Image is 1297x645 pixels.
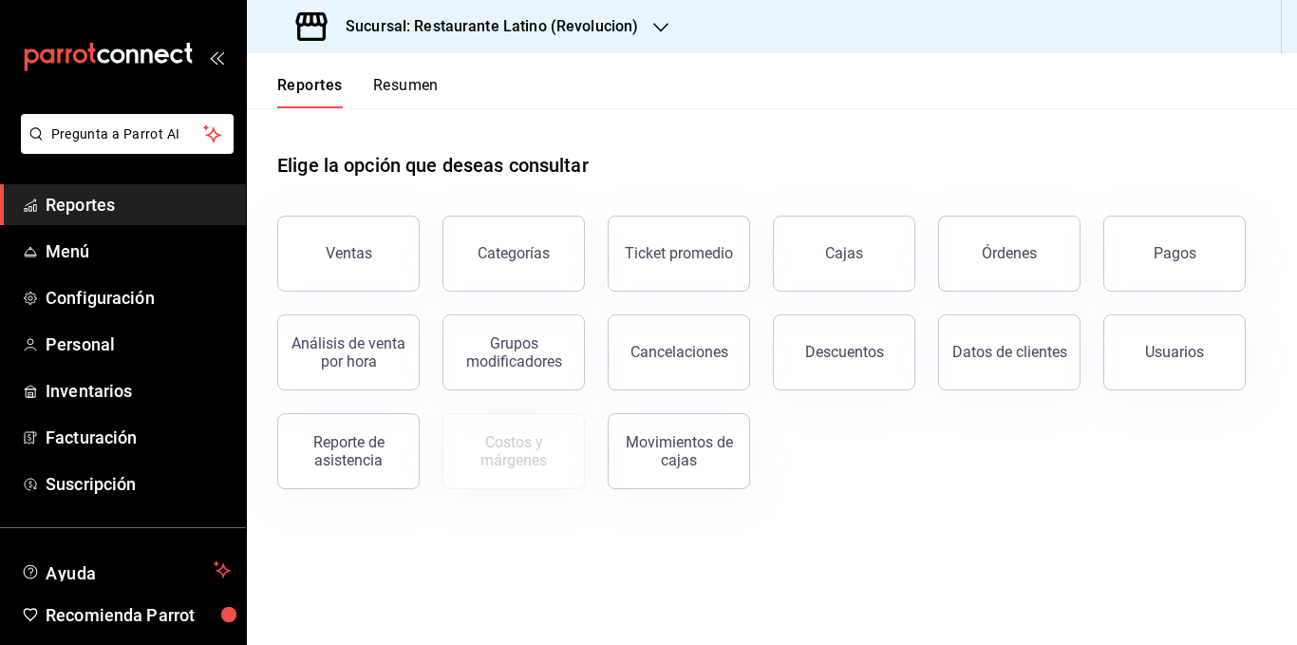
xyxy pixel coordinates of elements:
[326,244,372,262] div: Ventas
[277,76,439,108] div: navigation tabs
[277,151,589,180] h1: Elige la opción que deseas consultar
[46,559,206,581] span: Ayuda
[277,76,343,108] button: Reportes
[46,378,231,404] span: Inventarios
[630,343,728,361] div: Cancelaciones
[46,332,231,357] span: Personal
[442,216,585,292] button: Categorías
[620,433,738,469] div: Movimientos de cajas
[46,602,231,628] span: Recomienda Parrot
[773,216,915,292] button: Cajas
[51,124,204,144] span: Pregunta a Parrot AI
[442,413,585,489] button: Contrata inventarios para ver este reporte
[1103,216,1246,292] button: Pagos
[478,244,550,262] div: Categorías
[1154,244,1196,262] div: Pagos
[608,413,750,489] button: Movimientos de cajas
[825,244,863,262] div: Cajas
[277,216,420,292] button: Ventas
[277,314,420,390] button: Análisis de venta por hora
[455,433,573,469] div: Costos y márgenes
[46,425,231,450] span: Facturación
[773,314,915,390] button: Descuentos
[46,471,231,497] span: Suscripción
[46,285,231,311] span: Configuración
[373,76,439,108] button: Resumen
[982,244,1037,262] div: Órdenes
[938,216,1081,292] button: Órdenes
[952,343,1067,361] div: Datos de clientes
[13,138,234,158] a: Pregunta a Parrot AI
[290,334,407,370] div: Análisis de venta por hora
[277,413,420,489] button: Reporte de asistencia
[46,238,231,264] span: Menú
[209,49,224,65] button: open_drawer_menu
[455,334,573,370] div: Grupos modificadores
[1145,343,1204,361] div: Usuarios
[21,114,234,154] button: Pregunta a Parrot AI
[330,15,638,38] h3: Sucursal: Restaurante Latino (Revolucion)
[442,314,585,390] button: Grupos modificadores
[1103,314,1246,390] button: Usuarios
[46,192,231,218] span: Reportes
[290,433,407,469] div: Reporte de asistencia
[608,216,750,292] button: Ticket promedio
[805,343,884,361] div: Descuentos
[608,314,750,390] button: Cancelaciones
[938,314,1081,390] button: Datos de clientes
[625,244,733,262] div: Ticket promedio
